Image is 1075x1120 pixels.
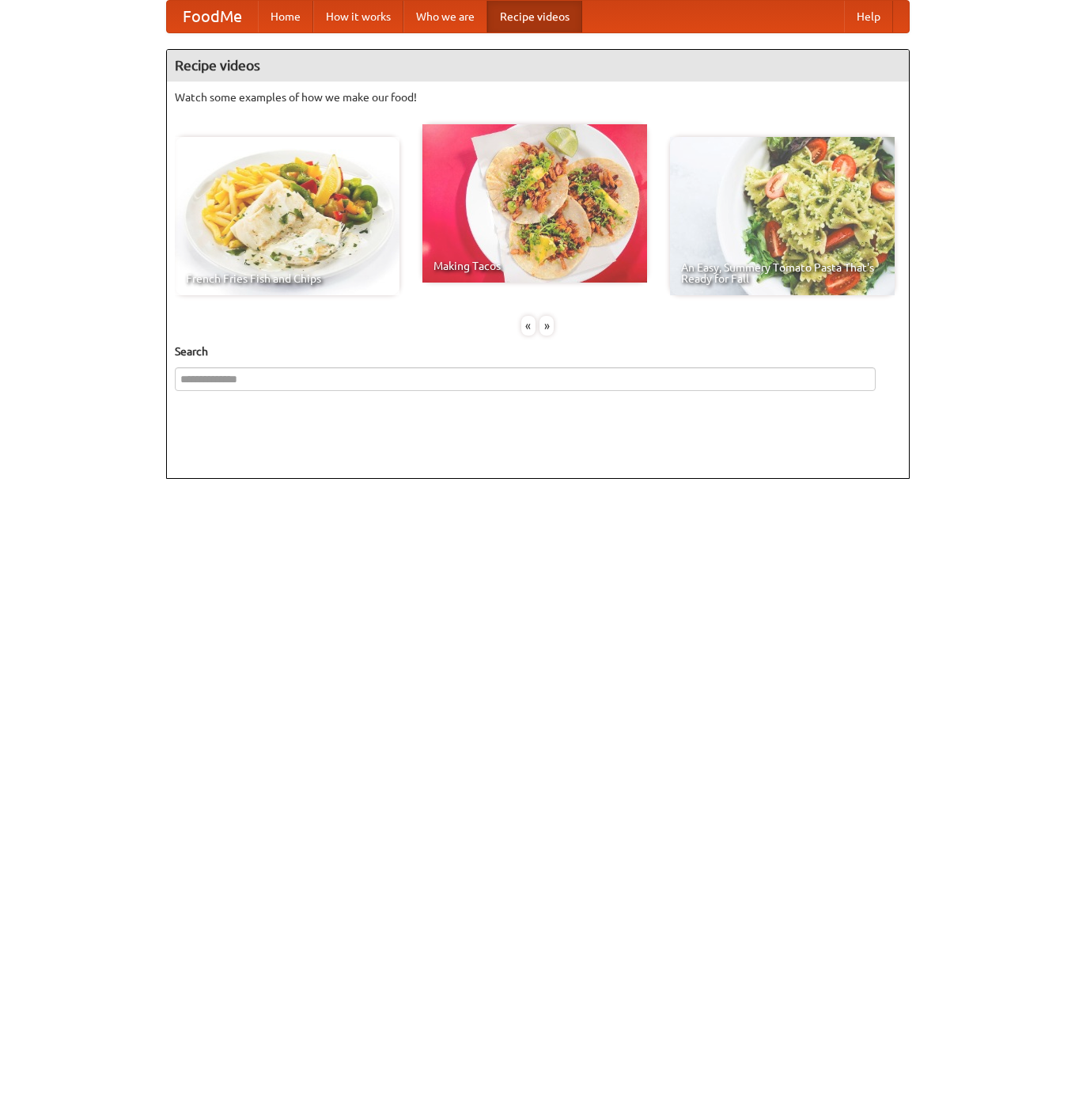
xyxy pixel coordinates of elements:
[167,50,909,82] h4: Recipe videos
[403,1,487,32] a: Who we are
[539,316,554,336] div: »
[186,273,388,284] span: French Fries Fish and Chips
[422,124,647,283] a: Making Tacos
[681,262,884,284] span: An Easy, Summery Tomato Pasta That's Ready for Fall
[521,316,536,336] div: «
[433,260,636,271] span: Making Tacos
[258,1,313,32] a: Home
[175,89,901,105] p: Watch some examples of how we make our food!
[844,1,893,32] a: Help
[487,1,582,32] a: Recipe videos
[167,1,258,32] a: FoodMe
[313,1,403,32] a: How it works
[670,137,895,295] a: An Easy, Summery Tomato Pasta That's Ready for Fall
[175,344,901,359] h5: Search
[175,137,399,295] a: French Fries Fish and Chips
